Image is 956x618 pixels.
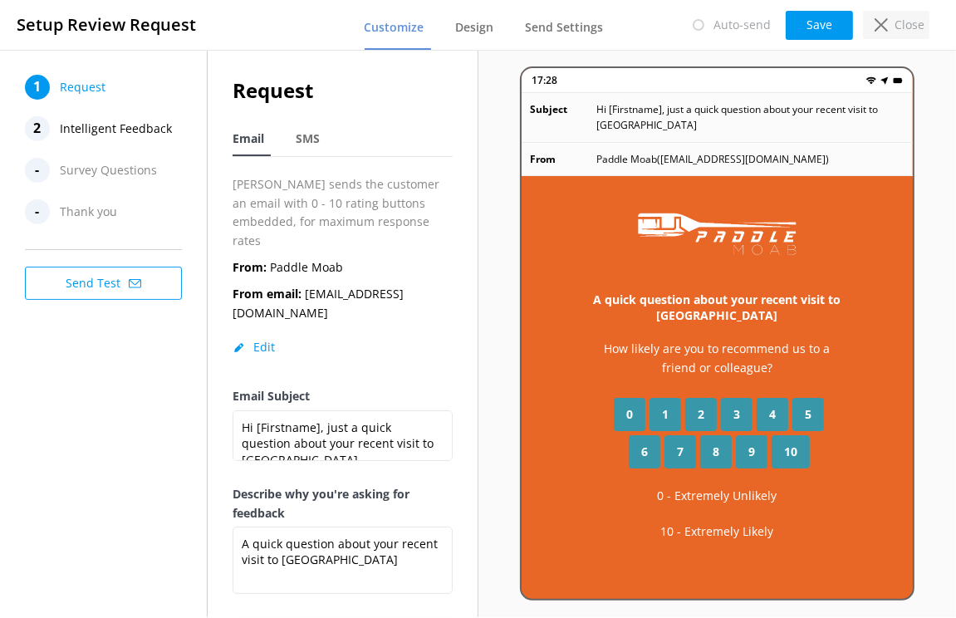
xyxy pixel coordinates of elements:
[25,116,50,141] div: 2
[233,387,453,405] label: Email Subject
[233,410,453,461] textarea: Hi [Firstname], just a quick question about your recent visit to [GEOGRAPHIC_DATA]
[526,19,604,36] span: Send Settings
[296,130,320,147] span: SMS
[60,75,105,100] span: Request
[530,101,596,133] p: Subject
[233,485,453,522] label: Describe why you're asking for feedback
[233,175,453,250] p: [PERSON_NAME] sends the customer an email with 0 - 10 rating buttons embedded, for maximum respon...
[895,16,924,34] p: Close
[805,405,811,424] span: 5
[25,75,50,100] div: 1
[456,19,494,36] span: Design
[769,405,776,424] span: 4
[626,405,633,424] span: 0
[634,209,800,259] img: 796-1753838615.png
[233,339,275,356] button: Edit
[713,443,719,461] span: 8
[233,259,267,275] b: From:
[784,443,797,461] span: 10
[233,286,302,302] b: From email:
[641,443,648,461] span: 6
[893,76,903,86] img: battery.png
[365,19,424,36] span: Customize
[233,130,264,147] span: Email
[25,267,182,300] button: Send Test
[748,443,755,461] span: 9
[698,405,704,424] span: 2
[233,258,343,277] p: Paddle Moab
[733,405,740,424] span: 3
[25,158,50,183] div: -
[660,522,773,541] p: 10 - Extremely Likely
[60,199,117,224] span: Thank you
[17,12,196,38] h3: Setup Review Request
[588,292,846,323] h3: A quick question about your recent visit to [GEOGRAPHIC_DATA]
[657,487,777,505] p: 0 - Extremely Unlikely
[530,151,596,167] p: From
[25,199,50,224] div: -
[532,72,557,88] p: 17:28
[880,76,890,86] img: near-me.png
[588,340,846,377] p: How likely are you to recommend us to a friend or colleague?
[786,11,853,40] button: Save
[713,16,771,34] p: Auto-send
[596,101,905,133] p: Hi [Firstname], just a quick question about your recent visit to [GEOGRAPHIC_DATA]
[662,405,669,424] span: 1
[233,75,453,106] h2: Request
[233,527,453,594] textarea: A quick question about your recent visit to [GEOGRAPHIC_DATA]
[233,285,453,322] p: [EMAIL_ADDRESS][DOMAIN_NAME]
[596,151,829,167] p: Paddle Moab ( [EMAIL_ADDRESS][DOMAIN_NAME] )
[677,443,684,461] span: 7
[60,116,172,141] span: Intelligent Feedback
[866,76,876,86] img: wifi.png
[60,158,157,183] span: Survey Questions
